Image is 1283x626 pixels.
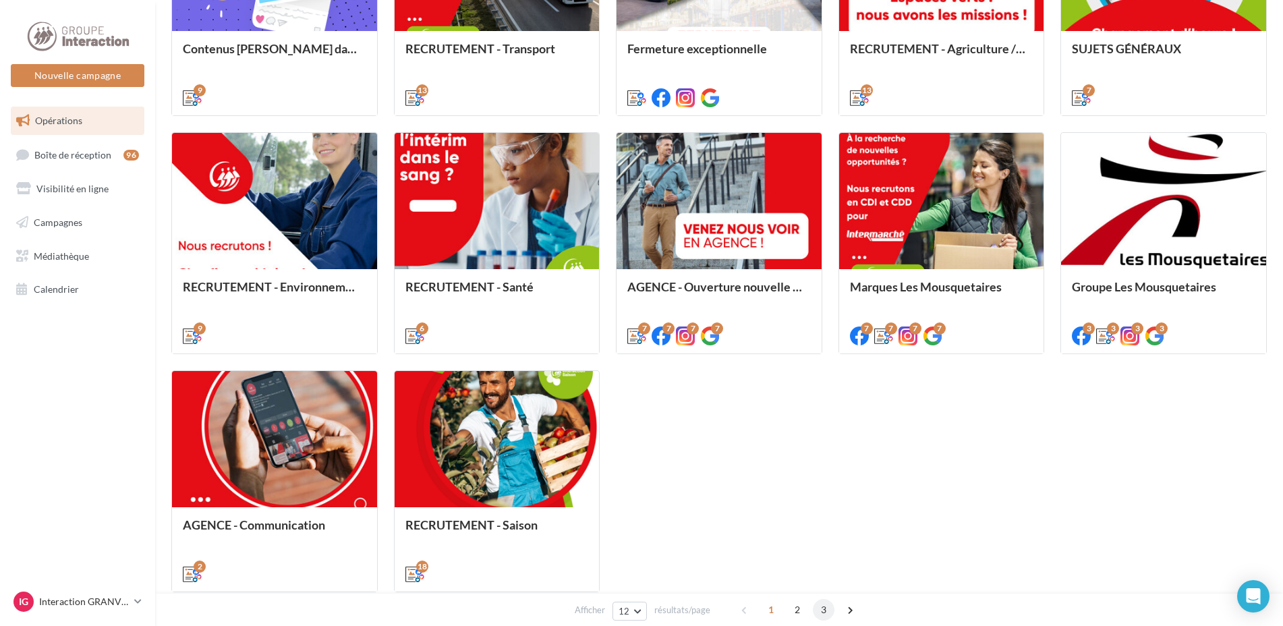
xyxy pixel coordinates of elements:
[11,589,144,615] a: IG Interaction GRANVILLE
[1107,322,1119,335] div: 3
[416,84,428,96] div: 13
[1083,322,1095,335] div: 3
[194,561,206,573] div: 2
[1131,322,1143,335] div: 3
[1237,580,1270,613] div: Open Intercom Messenger
[687,322,699,335] div: 7
[813,599,834,621] span: 3
[1156,322,1168,335] div: 3
[183,518,366,545] div: AGENCE - Communication
[35,115,82,126] span: Opérations
[8,275,147,304] a: Calendrier
[416,322,428,335] div: 6
[575,604,605,617] span: Afficher
[8,175,147,203] a: Visibilité en ligne
[8,208,147,237] a: Campagnes
[194,322,206,335] div: 9
[8,107,147,135] a: Opérations
[654,604,710,617] span: résultats/page
[861,84,873,96] div: 13
[934,322,946,335] div: 7
[194,84,206,96] div: 9
[405,518,589,545] div: RECRUTEMENT - Saison
[8,242,147,271] a: Médiathèque
[627,42,811,69] div: Fermeture exceptionnelle
[123,150,139,161] div: 96
[405,280,589,307] div: RECRUTEMENT - Santé
[787,599,808,621] span: 2
[39,595,129,608] p: Interaction GRANVILLE
[885,322,897,335] div: 7
[34,250,89,261] span: Médiathèque
[619,606,630,617] span: 12
[183,42,366,69] div: Contenus [PERSON_NAME] dans un esprit estival
[850,42,1033,69] div: RECRUTEMENT - Agriculture / Espaces verts
[1072,42,1255,69] div: SUJETS GÉNÉRAUX
[8,140,147,169] a: Boîte de réception96
[405,42,589,69] div: RECRUTEMENT - Transport
[760,599,782,621] span: 1
[34,217,82,228] span: Campagnes
[183,280,366,307] div: RECRUTEMENT - Environnement
[34,283,79,295] span: Calendrier
[11,64,144,87] button: Nouvelle campagne
[34,148,111,160] span: Boîte de réception
[861,322,873,335] div: 7
[416,561,428,573] div: 18
[909,322,921,335] div: 7
[662,322,675,335] div: 7
[638,322,650,335] div: 7
[711,322,723,335] div: 7
[1072,280,1255,307] div: Groupe Les Mousquetaires
[627,280,811,307] div: AGENCE - Ouverture nouvelle agence
[19,595,28,608] span: IG
[1083,84,1095,96] div: 7
[612,602,647,621] button: 12
[36,183,109,194] span: Visibilité en ligne
[850,280,1033,307] div: Marques Les Mousquetaires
